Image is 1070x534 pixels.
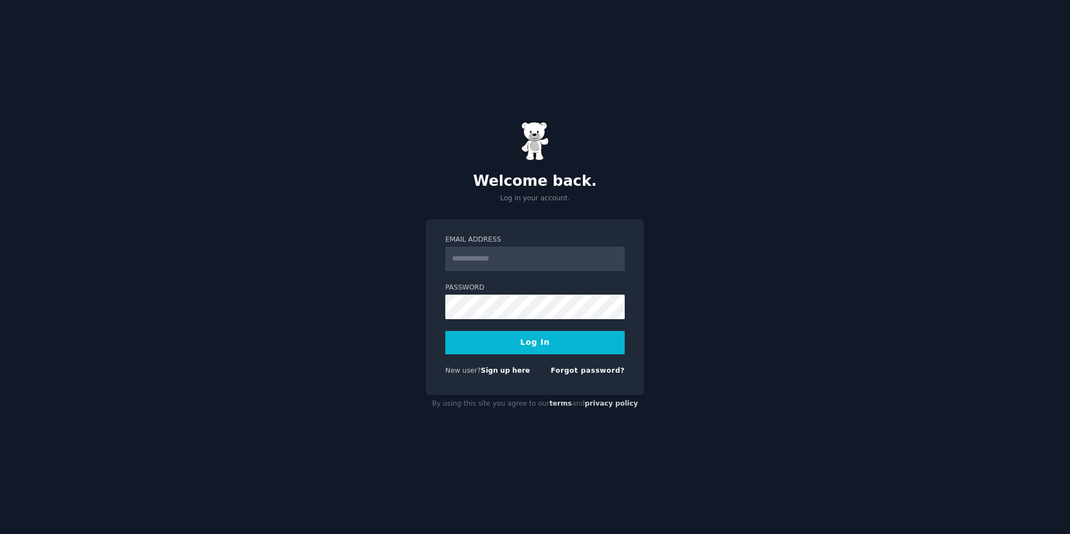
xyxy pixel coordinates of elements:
div: By using this site you agree to our and [426,395,644,413]
a: terms [549,400,572,407]
label: Password [445,283,625,293]
button: Log In [445,331,625,354]
span: New user? [445,367,481,374]
img: Gummy Bear [521,122,549,161]
p: Log in your account. [426,194,644,204]
h2: Welcome back. [426,172,644,190]
a: privacy policy [585,400,638,407]
a: Sign up here [481,367,530,374]
label: Email Address [445,235,625,245]
a: Forgot password? [551,367,625,374]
